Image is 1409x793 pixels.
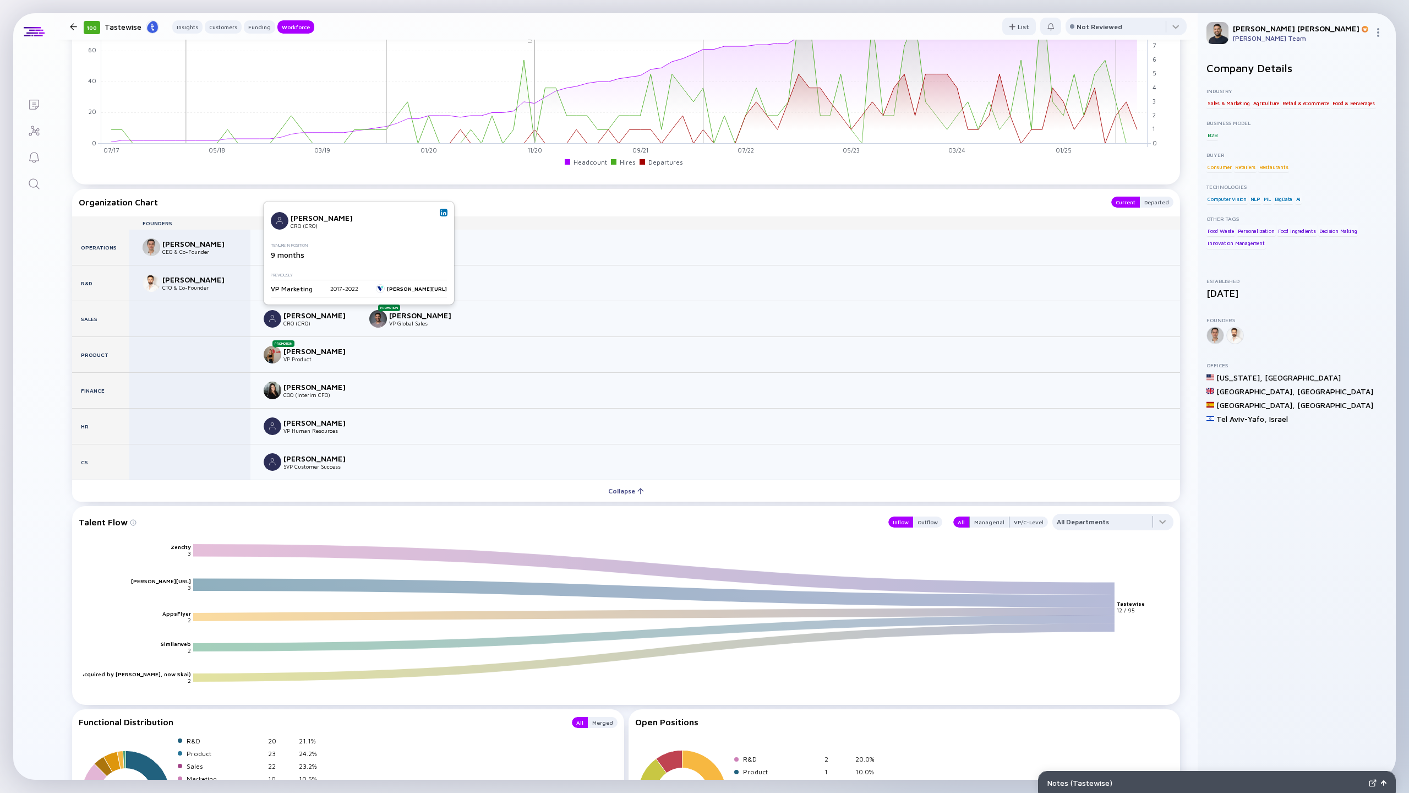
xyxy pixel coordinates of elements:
[1233,34,1369,42] div: [PERSON_NAME] Team
[277,21,314,32] div: Workforce
[1206,373,1214,381] img: United States Flag
[378,305,400,311] div: Promotion
[72,265,129,301] div: R&D
[314,146,330,154] tspan: 03/19
[1206,62,1387,74] h2: Company Details
[1206,401,1214,409] img: Spain Flag
[1206,193,1248,204] div: Computer Vision
[264,346,281,363] img: Kate Nir picture
[1206,88,1387,94] div: Industry
[888,517,913,528] div: Inflow
[1269,414,1288,423] div: Israel
[1002,18,1036,35] div: List
[250,220,1180,226] div: VP/C-Levels
[1216,414,1267,423] div: Tel Aviv-Yafo ,
[13,117,54,143] a: Investor Map
[209,146,225,154] tspan: 05/18
[913,517,942,528] div: Outflow
[72,230,129,265] div: Operations
[843,146,860,154] tspan: 05/23
[271,212,288,230] img: Jacques Botbol picture
[283,392,356,398] div: COO (Interim CFO)
[161,640,191,647] text: Similarweb
[1274,193,1294,204] div: BigData
[79,717,561,728] div: Functional Distribution
[1009,517,1048,528] button: VP/C-Level
[283,356,356,362] div: VP Product
[1206,151,1387,158] div: Buyer
[264,382,281,399] img: Tal Tochner picture
[855,768,882,776] div: 10.0%
[635,717,1174,727] div: Open Positions
[855,755,882,763] div: 20.0%
[1206,287,1387,299] div: [DATE]
[588,717,618,728] div: Merged
[271,273,443,278] div: Previously
[1153,125,1155,132] tspan: 1
[187,749,264,758] div: Product
[29,671,191,677] text: Signals Analytics (Acquired by [PERSON_NAME], now Skai)
[89,108,96,115] tspan: 20
[88,46,96,53] tspan: 60
[187,762,264,770] div: Sales
[1216,400,1295,410] div: [GEOGRAPHIC_DATA] ,
[970,517,1009,528] div: Managerial
[283,454,356,463] div: [PERSON_NAME]
[1234,161,1257,172] div: Retailers
[105,20,159,34] div: Tastewise
[283,463,356,470] div: SVP Customer Success
[1216,373,1263,382] div: [US_STATE] ,
[172,20,203,34] button: Insights
[948,146,965,154] tspan: 03/24
[13,143,54,170] a: Reminders
[1111,197,1140,208] div: Current
[1233,24,1369,33] div: [PERSON_NAME] [PERSON_NAME]
[88,77,96,84] tspan: 40
[1153,56,1156,63] tspan: 6
[72,444,129,480] div: CS
[824,768,851,776] div: 1
[441,210,446,215] img: Jacques Botbol Linkedin Profile
[72,480,1180,502] button: Collapse
[79,197,1100,208] div: Organization Chart
[268,749,294,758] div: 23
[79,514,877,530] div: Talent Flow
[291,213,363,222] div: [PERSON_NAME]
[1206,22,1228,44] img: Omer Profile Picture
[264,453,281,471] img: Efrat Moshkoviz picture
[1369,779,1377,787] img: Expand Notes
[84,21,100,34] div: 100
[244,20,275,34] button: Funding
[13,90,54,117] a: Lists
[1237,225,1276,236] div: Personalization
[1249,193,1261,204] div: NLP
[1206,238,1266,249] div: Innovation Management
[1318,225,1358,236] div: Decision Making
[291,222,363,229] div: CRO (CRO)
[299,749,325,758] div: 24.2%
[72,301,129,336] div: Sales
[1206,362,1387,368] div: Offices
[1206,129,1218,140] div: B2B
[824,755,851,763] div: 2
[277,20,314,34] button: Workforce
[738,146,754,154] tspan: 07/22
[187,737,264,745] div: R&D
[171,544,191,550] text: Zencity
[283,346,356,356] div: [PERSON_NAME]
[268,762,294,770] div: 22
[1252,97,1280,108] div: Agriculture
[143,238,160,256] img: Alon Chen picture
[1374,28,1383,37] img: Menu
[299,737,325,745] div: 21.1%
[1281,97,1330,108] div: Retail & eCommerce
[1117,600,1145,607] text: Tastewise
[1331,97,1376,108] div: Food & Berverages
[103,146,119,154] tspan: 07/17
[1153,42,1156,49] tspan: 7
[264,417,281,435] img: Yael Shaar Frisher picture
[268,775,294,783] div: 10
[1263,193,1272,204] div: ML
[162,284,235,291] div: CTO & Co-Founder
